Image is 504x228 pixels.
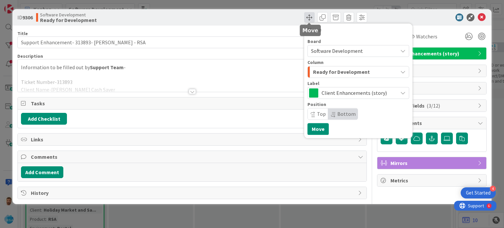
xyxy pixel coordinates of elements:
[40,12,97,17] span: Software Development
[490,186,496,192] div: 4
[390,50,474,57] span: Client Enhancements (story)
[21,113,67,125] button: Add Checklist
[337,111,356,117] span: Bottom
[307,123,329,135] button: Move
[90,64,124,71] strong: Support Team
[17,36,367,48] input: type card name here...
[390,67,474,75] span: Dates
[390,176,474,184] span: Metrics
[40,17,97,23] b: Ready for Development
[307,102,326,107] span: Position
[307,27,409,33] div: Move
[307,66,409,78] button: Ready for Development
[427,102,440,109] span: ( 3/12 )
[17,53,43,59] span: Description
[390,102,474,110] span: Custom Fields
[307,60,324,65] span: Column
[31,99,354,107] span: Tasks
[466,190,491,196] div: Get Started
[307,81,319,86] span: Label
[311,48,363,54] span: Software Development
[31,189,354,197] span: History
[31,135,354,143] span: Links
[390,119,474,127] span: Attachments
[390,159,474,167] span: Mirrors
[14,1,30,9] span: Support
[307,39,321,44] span: Board
[303,27,318,33] h5: Move
[17,13,33,21] span: ID
[34,3,36,8] div: 6
[17,31,28,36] label: Title
[416,32,437,40] span: Watchers
[390,84,474,92] span: Block
[21,166,63,178] button: Add Comment
[461,187,496,198] div: Open Get Started checklist, remaining modules: 4
[21,64,363,71] p: Information to be filled out by -
[317,111,326,117] span: Top
[322,88,394,97] span: Client Enhancements (story)
[31,153,354,161] span: Comments
[22,14,33,21] b: 9306
[313,68,370,76] span: Ready for Development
